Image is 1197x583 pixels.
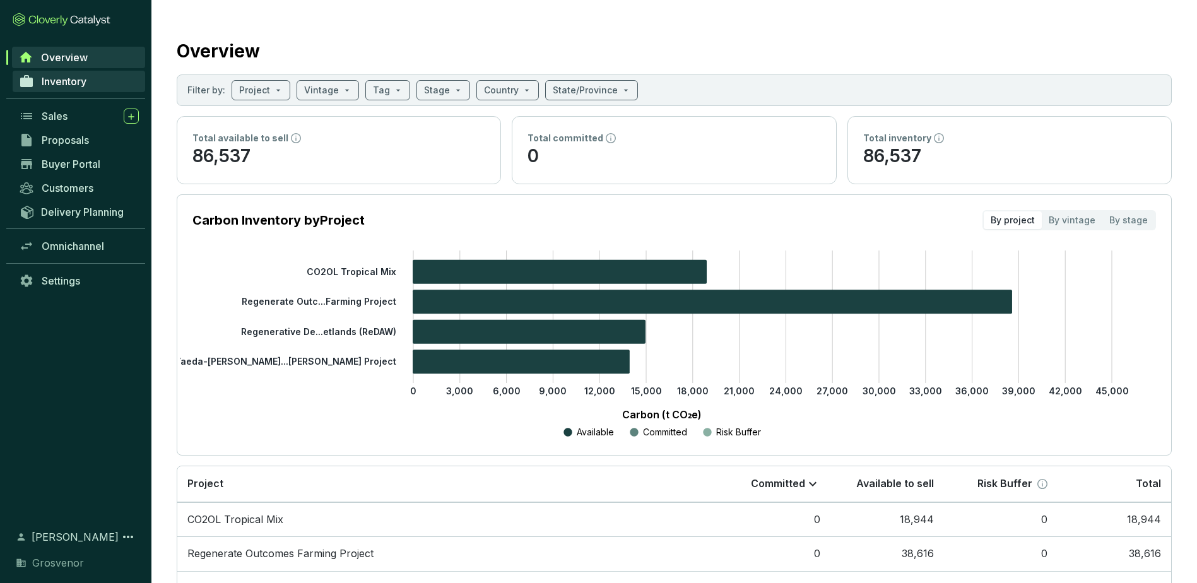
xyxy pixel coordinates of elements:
[13,71,145,92] a: Inventory
[42,110,68,122] span: Sales
[13,270,145,291] a: Settings
[13,177,145,199] a: Customers
[32,555,84,570] span: Grosvenor
[493,386,521,396] tspan: 6,000
[13,129,145,151] a: Proposals
[863,386,896,396] tspan: 30,000
[42,134,89,146] span: Proposals
[1058,502,1171,537] td: 18,944
[528,144,820,168] p: 0
[12,47,145,68] a: Overview
[42,182,93,194] span: Customers
[539,386,567,396] tspan: 9,000
[982,210,1156,230] div: segmented control
[41,51,88,64] span: Overview
[863,132,931,144] p: Total inventory
[175,356,396,367] tspan: Yaeda-[PERSON_NAME]...[PERSON_NAME] Project
[241,326,396,337] tspan: Regenerative De...etlands (ReDAW)
[528,132,603,144] p: Total committed
[977,477,1032,491] p: Risk Buffer
[817,386,848,396] tspan: 27,000
[717,536,830,571] td: 0
[1049,386,1082,396] tspan: 42,000
[177,38,260,64] h2: Overview
[724,386,755,396] tspan: 21,000
[716,426,761,439] p: Risk Buffer
[984,211,1042,229] div: By project
[41,206,124,218] span: Delivery Planning
[677,386,709,396] tspan: 18,000
[830,502,944,537] td: 18,944
[177,466,717,502] th: Project
[1058,466,1171,502] th: Total
[944,536,1058,571] td: 0
[955,386,989,396] tspan: 36,000
[13,201,145,222] a: Delivery Planning
[13,235,145,257] a: Omnichannel
[177,536,717,571] td: Regenerate Outcomes Farming Project
[909,386,942,396] tspan: 33,000
[211,407,1112,422] p: Carbon (t CO₂e)
[830,466,944,502] th: Available to sell
[42,240,104,252] span: Omnichannel
[177,502,717,537] td: CO2OL Tropical Mix
[643,426,687,439] p: Committed
[751,477,805,491] p: Committed
[584,386,615,396] tspan: 12,000
[944,502,1058,537] td: 0
[446,386,473,396] tspan: 3,000
[192,144,485,168] p: 86,537
[1042,211,1102,229] div: By vintage
[192,211,365,229] p: Carbon Inventory by Project
[13,153,145,175] a: Buyer Portal
[13,105,145,127] a: Sales
[1058,536,1171,571] td: 38,616
[410,386,416,396] tspan: 0
[42,158,100,170] span: Buyer Portal
[1102,211,1155,229] div: By stage
[577,426,614,439] p: Available
[631,386,662,396] tspan: 15,000
[1002,386,1035,396] tspan: 39,000
[242,296,396,307] tspan: Regenerate Outc...Farming Project
[32,529,119,545] span: [PERSON_NAME]
[769,386,803,396] tspan: 24,000
[863,144,1156,168] p: 86,537
[187,84,225,97] p: Filter by:
[192,132,288,144] p: Total available to sell
[42,75,86,88] span: Inventory
[717,502,830,537] td: 0
[307,266,396,277] tspan: CO2OL Tropical Mix
[830,536,944,571] td: 38,616
[1095,386,1129,396] tspan: 45,000
[42,274,80,287] span: Settings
